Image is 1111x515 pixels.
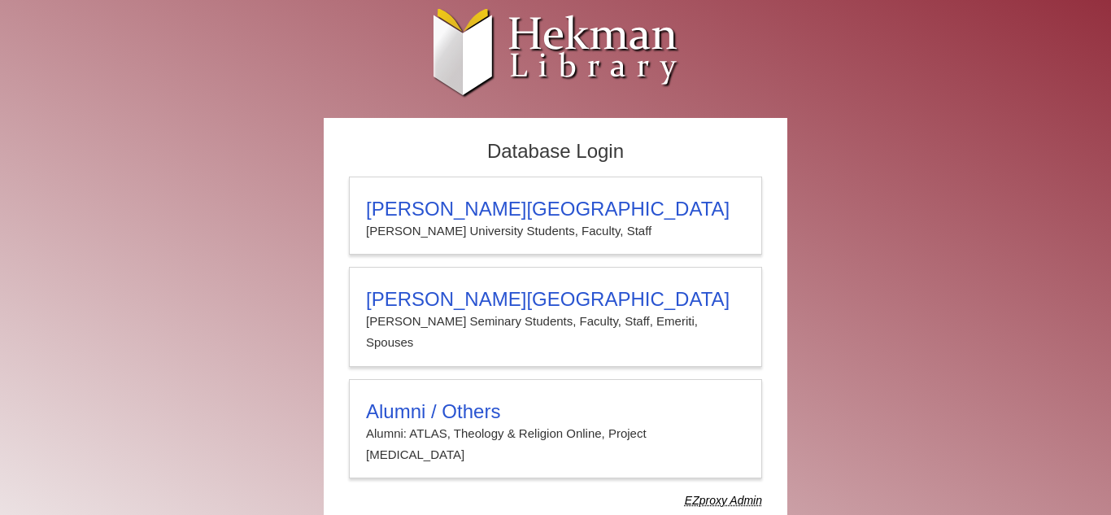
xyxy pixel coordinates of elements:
[366,311,745,354] p: [PERSON_NAME] Seminary Students, Faculty, Staff, Emeriti, Spouses
[366,288,745,311] h3: [PERSON_NAME][GEOGRAPHIC_DATA]
[366,220,745,242] p: [PERSON_NAME] University Students, Faculty, Staff
[366,423,745,466] p: Alumni: ATLAS, Theology & Religion Online, Project [MEDICAL_DATA]
[349,177,762,255] a: [PERSON_NAME][GEOGRAPHIC_DATA][PERSON_NAME] University Students, Faculty, Staff
[349,267,762,367] a: [PERSON_NAME][GEOGRAPHIC_DATA][PERSON_NAME] Seminary Students, Faculty, Staff, Emeriti, Spouses
[366,400,745,466] summary: Alumni / OthersAlumni: ATLAS, Theology & Religion Online, Project [MEDICAL_DATA]
[341,135,770,168] h2: Database Login
[366,400,745,423] h3: Alumni / Others
[685,494,762,507] dfn: Use Alumni login
[366,198,745,220] h3: [PERSON_NAME][GEOGRAPHIC_DATA]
